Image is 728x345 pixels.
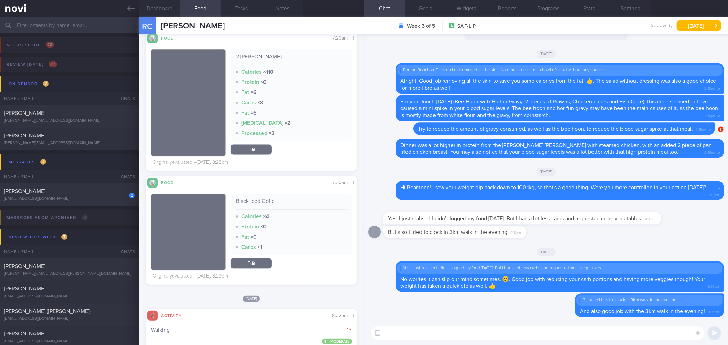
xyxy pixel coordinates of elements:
[46,42,54,48] span: 78
[537,248,556,256] span: [DATE]
[4,264,45,269] span: [PERSON_NAME]
[4,189,45,194] span: [PERSON_NAME]
[4,286,45,291] span: [PERSON_NAME]
[7,157,48,167] div: Messages
[418,126,693,132] span: Try to reduce the amount of gravy consumed, as well as the bee hoon, to reduce the blood sugar sp...
[579,298,720,303] div: But also I tried to clock in 3km walk in the evening
[400,185,706,190] span: Hi Reamonn! I saw your weight dip back down to 100.1kg, so that's a good thing. Were you more con...
[347,327,349,333] strong: 1
[260,224,267,229] strong: × 0
[4,118,135,123] div: [PERSON_NAME][EMAIL_ADDRESS][DOMAIN_NAME]
[645,215,657,222] span: 8:36pm
[708,283,719,289] span: 9:06am
[135,13,160,39] div: RC
[324,339,331,344] span: 4
[580,309,705,314] span: And also good job with the 3km walk in the evening!
[332,313,348,318] span: 8:32pm
[400,142,712,155] span: Dinner was a lot higher in protein from the [PERSON_NAME] [PERSON_NAME] with steamed chicken, wit...
[241,244,256,250] strong: Carbs
[112,92,139,105] div: Chats
[263,214,269,219] strong: × 4
[333,180,348,185] span: 7:20am
[4,309,91,314] span: [PERSON_NAME] ([PERSON_NAME])
[333,36,348,41] span: 7:20am
[7,232,69,242] div: Review this week
[677,20,721,31] button: [DATE]
[4,271,135,276] div: [PERSON_NAME][EMAIL_ADDRESS][PERSON_NAME][DOMAIN_NAME]
[400,78,716,91] span: Alright. Good job removing all the skin to save you some calories from the fat. 👍. The salad with...
[236,53,346,65] div: 2 [PERSON_NAME]
[263,69,273,75] strong: × 110
[260,79,267,85] strong: × 6
[241,69,262,75] strong: Calories
[388,229,508,235] span: But also I tried to clock in 3km walk in the evening
[153,273,228,280] div: Originally evaluated – [DATE], 8:29pm
[704,149,716,155] span: 2:46pm
[457,23,476,30] span: SAF-LIP
[696,125,707,132] span: 2:45pm
[4,339,135,344] div: [EMAIL_ADDRESS][DOMAIN_NAME]
[129,193,135,198] div: 2
[112,170,139,183] div: Chats
[151,49,226,156] img: 2 siew Mai
[161,22,225,30] span: [PERSON_NAME]
[349,328,352,333] small: h
[43,81,49,87] span: 2
[241,214,262,219] strong: Calories
[4,110,45,116] span: [PERSON_NAME]
[231,144,272,154] a: Edit
[708,308,719,314] span: 9:06am
[400,67,720,73] div: For the Bonchon Chicken I did removed all the skin. No other sides. Just a bowl of salad without ...
[158,179,185,185] div: Food
[82,214,88,220] span: 0
[269,131,275,136] strong: × 2
[4,294,135,299] div: [EMAIL_ADDRESS][DOMAIN_NAME]
[241,224,259,229] strong: Protein
[704,85,716,91] span: 2:42pm
[151,194,226,270] img: Black Iced Coffe
[241,90,249,95] strong: Fat
[5,60,59,69] div: Review [DATE]
[400,276,705,289] span: No worries it can slip our mind sometimes. 😊. Good job with reducing your carb portions and havin...
[285,120,291,126] strong: × 2
[322,339,352,344] span: Moderate
[241,110,249,116] strong: Fat
[4,133,45,138] span: [PERSON_NAME]
[241,79,259,85] strong: Protein
[400,266,720,271] div: Yes! I just realised I didn’t logged my food [DATE]. But I had a lot less carbs and requested mor...
[241,120,283,126] strong: [MEDICAL_DATA]
[5,213,89,222] div: Messages from Archived
[153,160,228,166] div: Originally evaluated – [DATE], 8:28pm
[257,244,262,250] strong: × 1
[257,100,263,105] strong: × 8
[251,234,257,240] strong: × 0
[241,100,256,105] strong: Carbs
[61,234,67,240] span: 7
[241,131,267,136] strong: Processed
[241,234,249,240] strong: Fat
[158,312,185,318] div: Activity
[40,159,46,165] span: 1
[407,22,436,29] strong: Week 3 of 5
[388,216,643,221] span: Yes! I just realised I didn’t logged my food [DATE]. But I had a lot less carbs and requested mor...
[5,41,56,50] div: Needs setup
[158,35,185,41] div: Food
[537,168,556,176] span: [DATE]
[112,245,139,258] div: Chats
[243,296,260,302] span: [DATE]
[4,331,45,336] span: [PERSON_NAME]
[151,327,170,333] span: Walking
[511,229,522,235] span: 8:37pm
[651,23,673,29] span: Review By
[231,258,272,268] a: Edit
[7,79,51,89] div: On sensor
[4,141,135,146] div: [PERSON_NAME][EMAIL_ADDRESS][DOMAIN_NAME]
[251,110,257,116] strong: × 6
[49,61,57,67] span: 22
[236,198,346,210] div: Black Iced Coffe
[251,90,257,95] strong: × 6
[537,50,556,58] span: [DATE]
[709,191,719,197] span: 4:31pm
[704,112,716,118] span: 2:45pm
[400,99,718,118] span: For your lunch [DATE] (Bee Hoon with Horfun Gravy. 2 pieces of Prawns, Chicken cubes and Fish Cak...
